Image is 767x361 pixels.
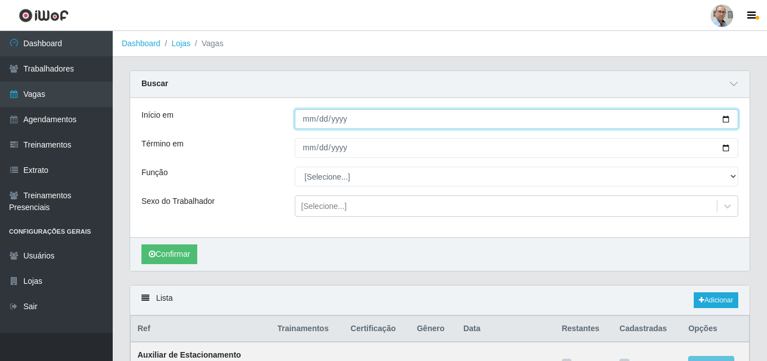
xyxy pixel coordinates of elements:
[456,316,555,342] th: Data
[141,195,215,207] label: Sexo do Trabalhador
[613,316,681,342] th: Cadastradas
[190,38,224,50] li: Vagas
[295,138,738,158] input: 00/00/0000
[122,39,161,48] a: Dashboard
[271,316,344,342] th: Trainamentos
[295,109,738,129] input: 00/00/0000
[141,109,174,121] label: Início em
[171,39,190,48] a: Lojas
[131,316,271,342] th: Ref
[138,350,241,359] strong: Auxiliar de Estacionamento
[141,244,197,264] button: Confirmar
[410,316,456,342] th: Gênero
[301,200,347,212] div: [Selecione...]
[681,316,749,342] th: Opções
[113,31,767,57] nav: breadcrumb
[141,79,168,88] strong: Buscar
[344,316,410,342] th: Certificação
[694,292,738,308] a: Adicionar
[130,286,750,315] div: Lista
[141,138,184,150] label: Término em
[19,8,69,23] img: CoreUI Logo
[555,316,613,342] th: Restantes
[141,167,168,179] label: Função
